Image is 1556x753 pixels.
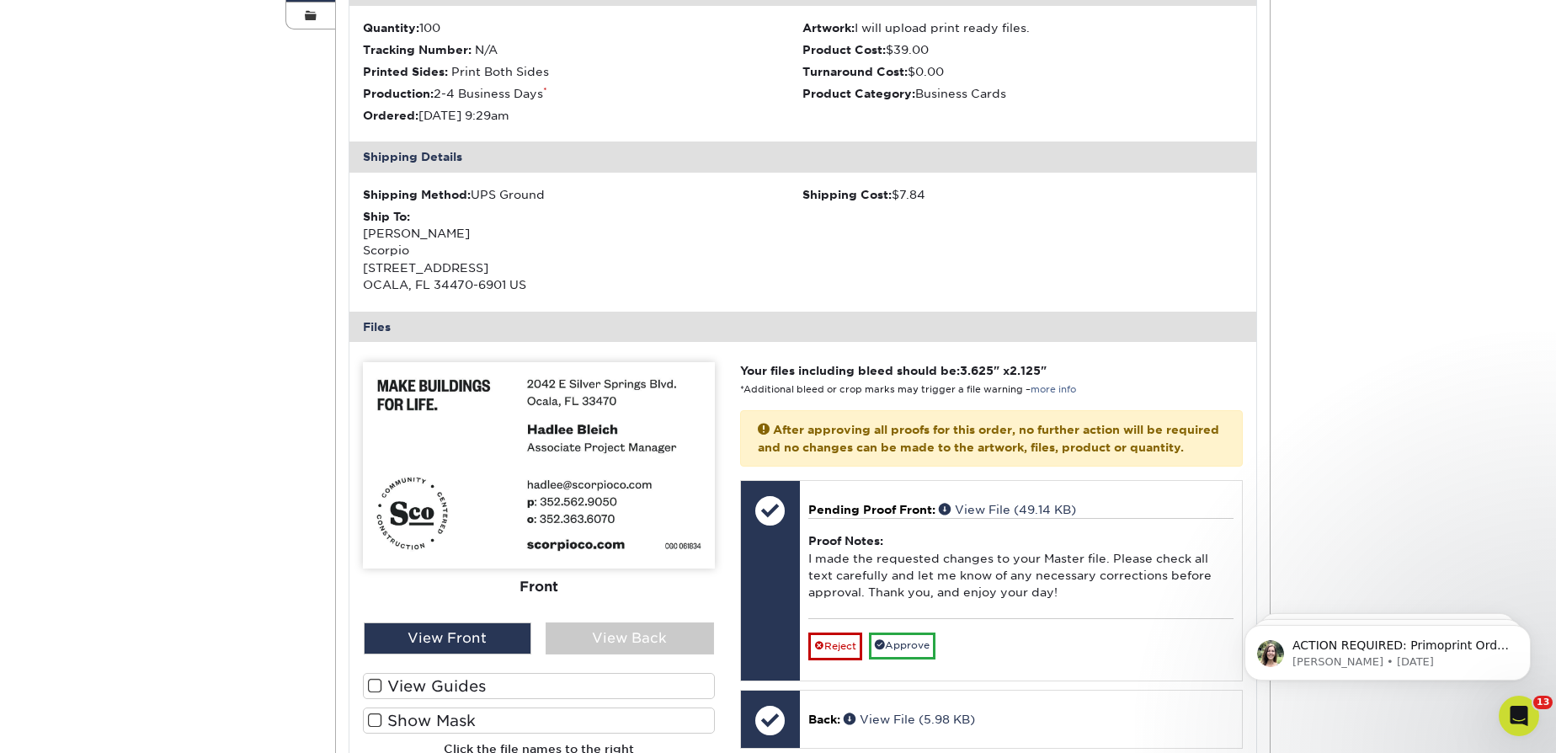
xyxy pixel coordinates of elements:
[808,503,935,516] span: Pending Proof Front:
[451,65,549,78] span: Print Both Sides
[363,673,715,699] label: View Guides
[802,65,908,78] strong: Turnaround Cost:
[802,21,855,35] strong: Artwork:
[802,87,915,100] strong: Product Category:
[802,43,886,56] strong: Product Cost:
[1499,696,1539,736] iframe: Intercom live chat
[802,63,1243,80] li: $0.00
[363,21,419,35] strong: Quantity:
[808,534,883,547] strong: Proof Notes:
[808,633,862,660] a: Reject
[1010,364,1041,377] span: 2.125
[363,107,803,124] li: [DATE] 9:29am
[740,384,1076,395] small: *Additional bleed or crop marks may trigger a file warning –
[1031,384,1076,395] a: more info
[363,87,434,100] strong: Production:
[363,43,472,56] strong: Tracking Number:
[349,312,1257,342] div: Files
[808,713,840,726] span: Back:
[349,142,1257,172] div: Shipping Details
[808,518,1234,618] div: I made the requested changes to your Master file. Please check all text carefully and let me know...
[546,622,714,654] div: View Back
[758,423,1219,453] strong: After approving all proofs for this order, no further action will be required and no changes can ...
[475,43,498,56] span: N/A
[363,569,715,606] div: Front
[363,85,803,102] li: 2-4 Business Days
[363,186,803,203] div: UPS Ground
[960,364,994,377] span: 3.625
[364,622,532,654] div: View Front
[844,713,975,726] a: View File (5.98 KB)
[802,19,1243,36] li: I will upload print ready files.
[869,633,935,659] a: Approve
[363,208,803,294] div: [PERSON_NAME] Scorpio [STREET_ADDRESS] OCALA, FL 34470-6901 US
[802,188,892,201] strong: Shipping Cost:
[1219,590,1556,708] iframe: Intercom notifications message
[740,364,1047,377] strong: Your files including bleed should be: " x "
[363,109,418,122] strong: Ordered:
[363,19,803,36] li: 100
[363,210,410,223] strong: Ship To:
[363,708,715,734] label: Show Mask
[802,41,1243,58] li: $39.00
[1533,696,1553,709] span: 13
[363,188,471,201] strong: Shipping Method:
[363,65,448,78] strong: Printed Sides:
[939,503,1076,516] a: View File (49.14 KB)
[802,85,1243,102] li: Business Cards
[802,186,1243,203] div: $7.84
